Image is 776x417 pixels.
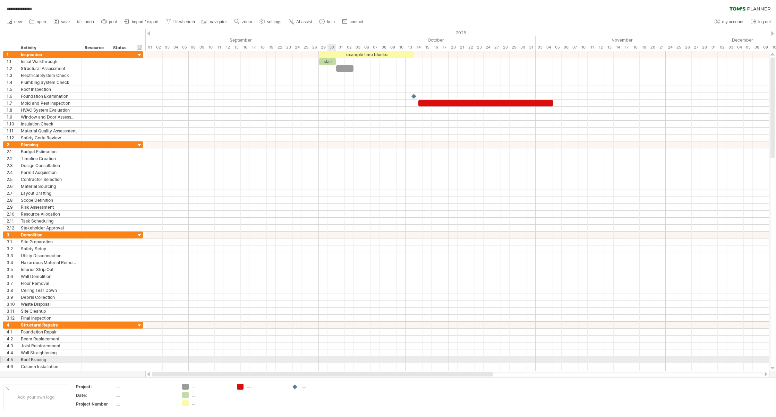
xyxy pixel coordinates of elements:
[414,44,423,51] div: Tuesday, 14 October 2025
[232,17,254,26] a: zoom
[21,155,78,162] div: Timeline Creation
[37,19,46,24] span: open
[579,44,588,51] div: Monday, 10 November 2025
[192,400,230,406] div: ....
[21,141,78,148] div: Planning
[296,19,312,24] span: AI assist
[432,44,440,51] div: Thursday, 16 October 2025
[7,218,17,224] div: 2.11
[7,308,17,314] div: 3.11
[21,148,78,155] div: Budget Estimation
[458,44,466,51] div: Tuesday, 21 October 2025
[380,44,388,51] div: Wednesday, 8 October 2025
[726,44,735,51] div: Wednesday, 3 December 2025
[317,17,337,26] a: help
[362,44,371,51] div: Monday, 6 October 2025
[7,141,17,148] div: 2
[242,19,252,24] span: zoom
[7,197,17,203] div: 2.8
[749,17,773,26] a: log out
[758,19,771,24] span: log out
[7,183,17,190] div: 2.6
[267,19,281,24] span: settings
[7,287,17,294] div: 3.8
[544,44,553,51] div: Tuesday, 4 November 2025
[7,280,17,287] div: 3.7
[657,44,666,51] div: Friday, 21 November 2025
[388,44,397,51] div: Thursday, 9 October 2025
[310,44,319,51] div: Friday, 26 September 2025
[648,44,657,51] div: Thursday, 20 November 2025
[109,19,117,24] span: print
[7,93,17,99] div: 1.6
[76,384,114,390] div: Project:
[631,44,640,51] div: Tuesday, 18 November 2025
[21,273,78,280] div: Wall Demolition
[21,280,78,287] div: Floor Removal
[7,349,17,356] div: 4.4
[197,44,206,51] div: Tuesday, 9 September 2025
[85,19,94,24] span: undo
[287,17,314,26] a: AI assist
[116,392,174,398] div: ....
[21,336,78,342] div: Beam Replacement
[713,17,745,26] a: my account
[21,218,78,224] div: Task Scheduling
[21,134,78,141] div: Safety Code Review
[475,44,484,51] div: Thursday, 23 October 2025
[700,44,709,51] div: Friday, 28 November 2025
[327,44,336,51] div: Tuesday, 30 September 2025
[210,19,227,24] span: navigator
[3,384,68,410] div: Add your own logo
[588,44,596,51] div: Tuesday, 11 November 2025
[173,19,195,24] span: filter/search
[7,356,17,363] div: 4.5
[614,44,622,51] div: Friday, 14 November 2025
[21,252,78,259] div: Utility Disconnection
[761,44,770,51] div: Tuesday, 9 December 2025
[21,169,78,176] div: Permit Acquisition
[605,44,614,51] div: Thursday, 13 November 2025
[345,44,353,51] div: Thursday, 2 October 2025
[709,44,718,51] div: Monday, 1 December 2025
[7,148,17,155] div: 2.1
[484,44,492,51] div: Friday, 24 October 2025
[21,329,78,335] div: Foundation Repair
[116,384,174,390] div: ....
[7,329,17,335] div: 4.1
[21,315,78,321] div: Final Inspection
[21,58,78,65] div: Initial Walkthrough
[171,44,180,51] div: Thursday, 4 September 2025
[21,356,78,363] div: Roof Bracing
[21,107,78,113] div: HVAC System Evaluation
[440,44,449,51] div: Friday, 17 October 2025
[319,58,336,65] div: start
[21,232,78,238] div: Demolition
[7,121,17,127] div: 1.10
[466,44,475,51] div: Wednesday, 22 October 2025
[21,349,78,356] div: Wall Straightening
[76,392,114,398] div: Date:
[27,17,48,26] a: open
[7,86,17,93] div: 1.5
[7,363,17,370] div: 4.6
[7,114,17,120] div: 1.9
[5,17,24,26] a: new
[423,44,432,51] div: Wednesday, 15 October 2025
[397,44,406,51] div: Friday, 10 October 2025
[20,44,77,51] div: Activity
[536,36,709,44] div: November 2025
[21,183,78,190] div: Material Sourcing
[735,44,744,51] div: Thursday, 4 December 2025
[7,58,17,65] div: 1.1
[21,65,78,72] div: Structural Assessment
[718,44,726,51] div: Tuesday, 2 December 2025
[223,44,232,51] div: Friday, 12 September 2025
[192,384,230,390] div: ....
[21,197,78,203] div: Scope Definition
[722,19,743,24] span: my account
[7,107,17,113] div: 1.8
[241,44,249,51] div: Tuesday, 16 September 2025
[7,79,17,86] div: 1.4
[21,294,78,301] div: Debris Collection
